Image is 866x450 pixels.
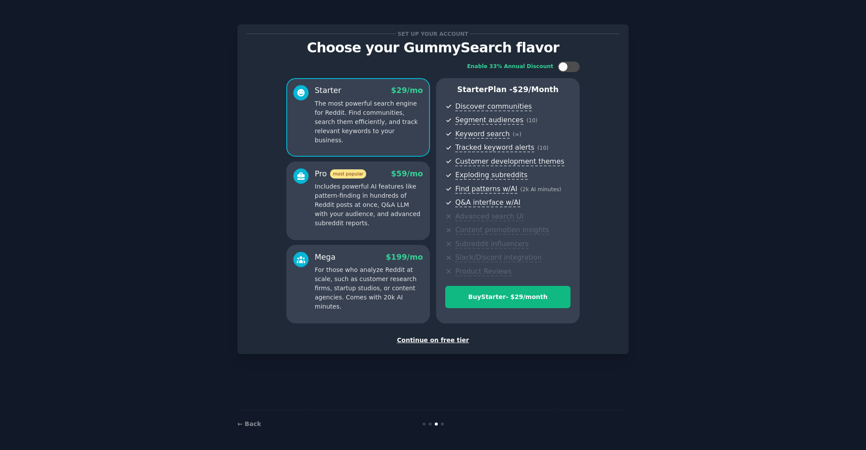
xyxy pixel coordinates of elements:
span: $ 29 /month [512,85,559,94]
div: Pro [315,168,366,179]
span: Discover communities [455,102,532,111]
span: Subreddit influencers [455,240,529,249]
p: For those who analyze Reddit at scale, such as customer research firms, startup studios, or conte... [315,265,423,311]
a: ← Back [237,420,261,427]
span: Q&A interface w/AI [455,198,520,207]
span: $ 199 /mo [386,253,423,261]
span: ( 10 ) [526,117,537,124]
span: Exploding subreddits [455,171,527,180]
div: Buy Starter - $ 29 /month [446,292,570,302]
span: ( 2k AI minutes ) [520,186,561,192]
span: Advanced search UI [455,212,523,221]
span: Tracked keyword alerts [455,143,534,152]
span: most popular [330,169,367,179]
span: ( 10 ) [537,145,548,151]
div: Enable 33% Annual Discount [467,63,553,71]
p: Choose your GummySearch flavor [247,40,619,55]
div: Mega [315,252,336,263]
span: Customer development themes [455,157,564,166]
span: Keyword search [455,130,510,139]
span: Segment audiences [455,116,523,125]
span: $ 59 /mo [391,169,423,178]
div: Starter [315,85,341,96]
span: Slack/Discord integration [455,253,542,262]
button: BuyStarter- $29/month [445,286,570,308]
span: $ 29 /mo [391,86,423,95]
p: The most powerful search engine for Reddit. Find communities, search them efficiently, and track ... [315,99,423,145]
p: Starter Plan - [445,84,570,95]
span: Product Reviews [455,267,512,276]
span: ( ∞ ) [513,131,522,137]
div: Continue on free tier [247,336,619,345]
span: Set up your account [396,29,470,38]
span: Content promotion insights [455,226,549,235]
p: Includes powerful AI features like pattern-finding in hundreds of Reddit posts at once, Q&A LLM w... [315,182,423,228]
span: Find patterns w/AI [455,185,517,194]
